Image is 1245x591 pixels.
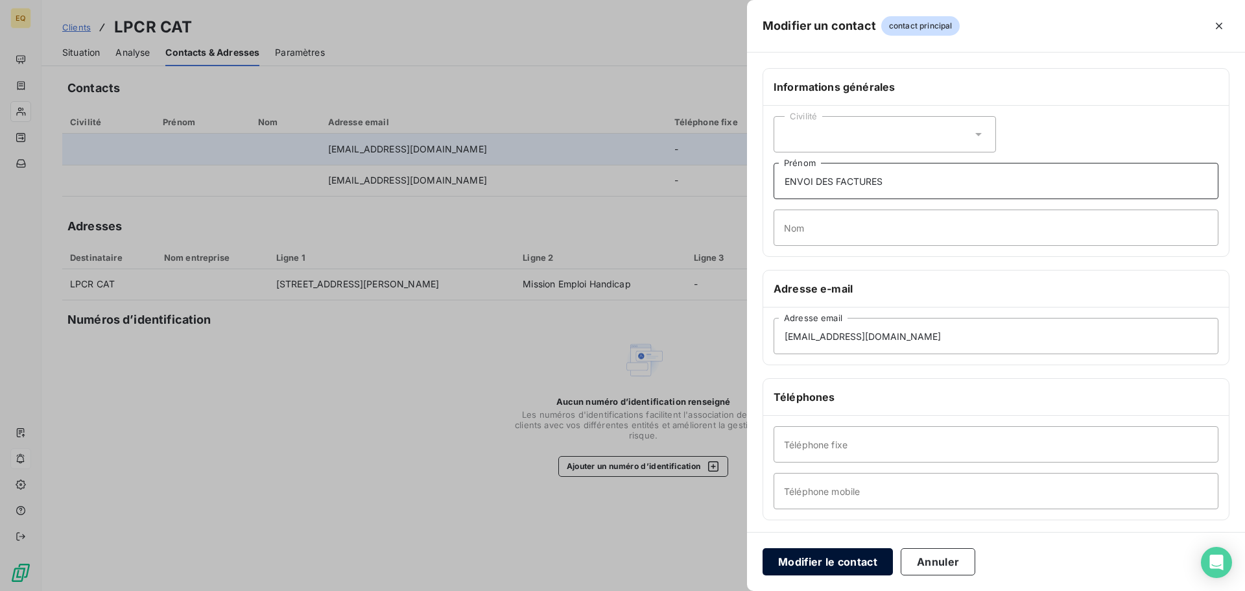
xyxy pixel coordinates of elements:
[1201,547,1232,578] div: Open Intercom Messenger
[774,281,1218,296] h6: Adresse e-mail
[881,16,960,36] span: contact principal
[774,473,1218,509] input: placeholder
[774,210,1218,246] input: placeholder
[774,318,1218,354] input: placeholder
[763,17,876,35] h5: Modifier un contact
[763,548,893,575] button: Modifier le contact
[774,163,1218,199] input: placeholder
[774,426,1218,463] input: placeholder
[774,389,1218,405] h6: Téléphones
[901,548,975,575] button: Annuler
[774,79,1218,95] h6: Informations générales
